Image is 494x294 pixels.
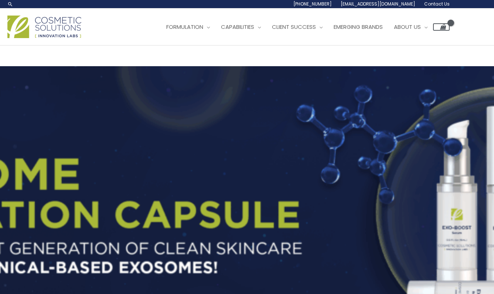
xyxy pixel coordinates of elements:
[161,16,215,38] a: Formulation
[328,16,388,38] a: Emerging Brands
[266,16,328,38] a: Client Success
[394,23,421,31] span: About Us
[7,16,81,38] img: Cosmetic Solutions Logo
[388,16,433,38] a: About Us
[155,16,450,38] nav: Site Navigation
[7,1,13,7] a: Search icon link
[215,16,266,38] a: Capabilities
[272,23,316,31] span: Client Success
[433,23,450,31] a: View Shopping Cart, empty
[166,23,203,31] span: Formulation
[341,1,415,7] span: [EMAIL_ADDRESS][DOMAIN_NAME]
[334,23,383,31] span: Emerging Brands
[221,23,254,31] span: Capabilities
[293,1,332,7] span: [PHONE_NUMBER]
[424,1,450,7] span: Contact Us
